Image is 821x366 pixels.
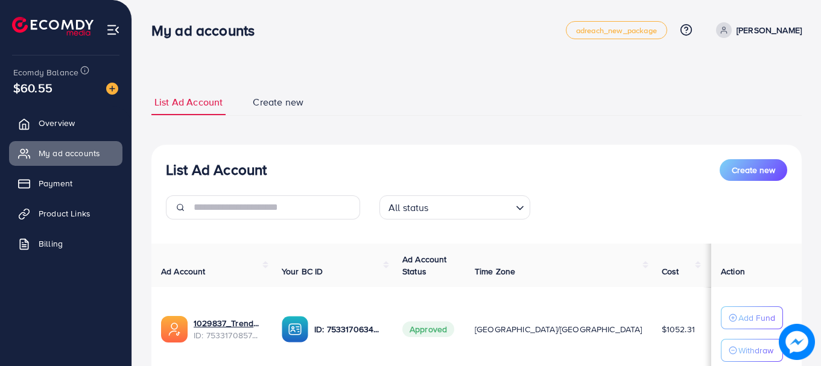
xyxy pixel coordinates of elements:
span: ID: 7533170857322184720 [194,329,262,341]
span: Create new [732,164,775,176]
div: <span class='underline'>1029837_Trendy Case_1753953029870</span></br>7533170857322184720 [194,317,262,342]
button: Create new [720,159,787,181]
span: Action [721,265,745,277]
h3: List Ad Account [166,161,267,178]
span: Ad Account [161,265,206,277]
input: Search for option [433,197,511,216]
img: image [779,324,815,360]
img: ic-ba-acc.ded83a64.svg [282,316,308,342]
span: All status [386,199,431,216]
a: adreach_new_package [566,21,667,39]
img: image [106,83,118,95]
a: Billing [9,232,122,256]
a: My ad accounts [9,141,122,165]
a: Payment [9,171,122,195]
button: Add Fund [721,306,783,329]
span: Ad Account Status [402,253,447,277]
button: Withdraw [721,339,783,362]
span: Time Zone [475,265,515,277]
p: Add Fund [738,311,775,325]
span: Overview [39,117,75,129]
p: [PERSON_NAME] [737,23,802,37]
span: Approved [402,321,454,337]
span: Payment [39,177,72,189]
span: $1052.31 [662,323,695,335]
a: 1029837_Trendy Case_1753953029870 [194,317,262,329]
span: Billing [39,238,63,250]
span: Your BC ID [282,265,323,277]
span: Cost [662,265,679,277]
span: Create new [253,95,303,109]
span: My ad accounts [39,147,100,159]
span: $60.55 [13,79,52,96]
h3: My ad accounts [151,22,264,39]
span: adreach_new_package [576,27,657,34]
a: Product Links [9,201,122,226]
p: Withdraw [738,343,773,358]
p: ID: 7533170634600448001 [314,322,383,336]
span: Product Links [39,207,90,219]
a: Overview [9,111,122,135]
div: Search for option [379,195,530,219]
span: List Ad Account [154,95,223,109]
img: ic-ads-acc.e4c84228.svg [161,316,188,342]
img: logo [12,17,94,36]
span: Ecomdy Balance [13,66,78,78]
span: [GEOGRAPHIC_DATA]/[GEOGRAPHIC_DATA] [475,323,642,335]
img: menu [106,23,120,37]
a: [PERSON_NAME] [711,22,802,38]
